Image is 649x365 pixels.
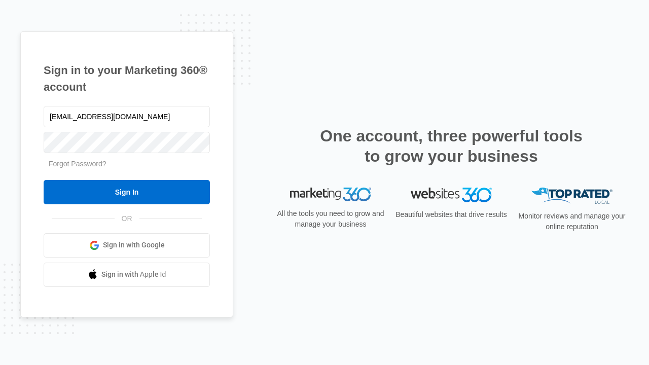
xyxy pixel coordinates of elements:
[44,106,210,127] input: Email
[44,62,210,95] h1: Sign in to your Marketing 360® account
[49,160,106,168] a: Forgot Password?
[115,213,139,224] span: OR
[317,126,586,166] h2: One account, three powerful tools to grow your business
[44,263,210,287] a: Sign in with Apple Id
[515,211,629,232] p: Monitor reviews and manage your online reputation
[44,180,210,204] input: Sign In
[531,188,612,204] img: Top Rated Local
[101,269,166,280] span: Sign in with Apple Id
[103,240,165,250] span: Sign in with Google
[274,208,387,230] p: All the tools you need to grow and manage your business
[44,233,210,258] a: Sign in with Google
[411,188,492,202] img: Websites 360
[394,209,508,220] p: Beautiful websites that drive results
[290,188,371,202] img: Marketing 360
